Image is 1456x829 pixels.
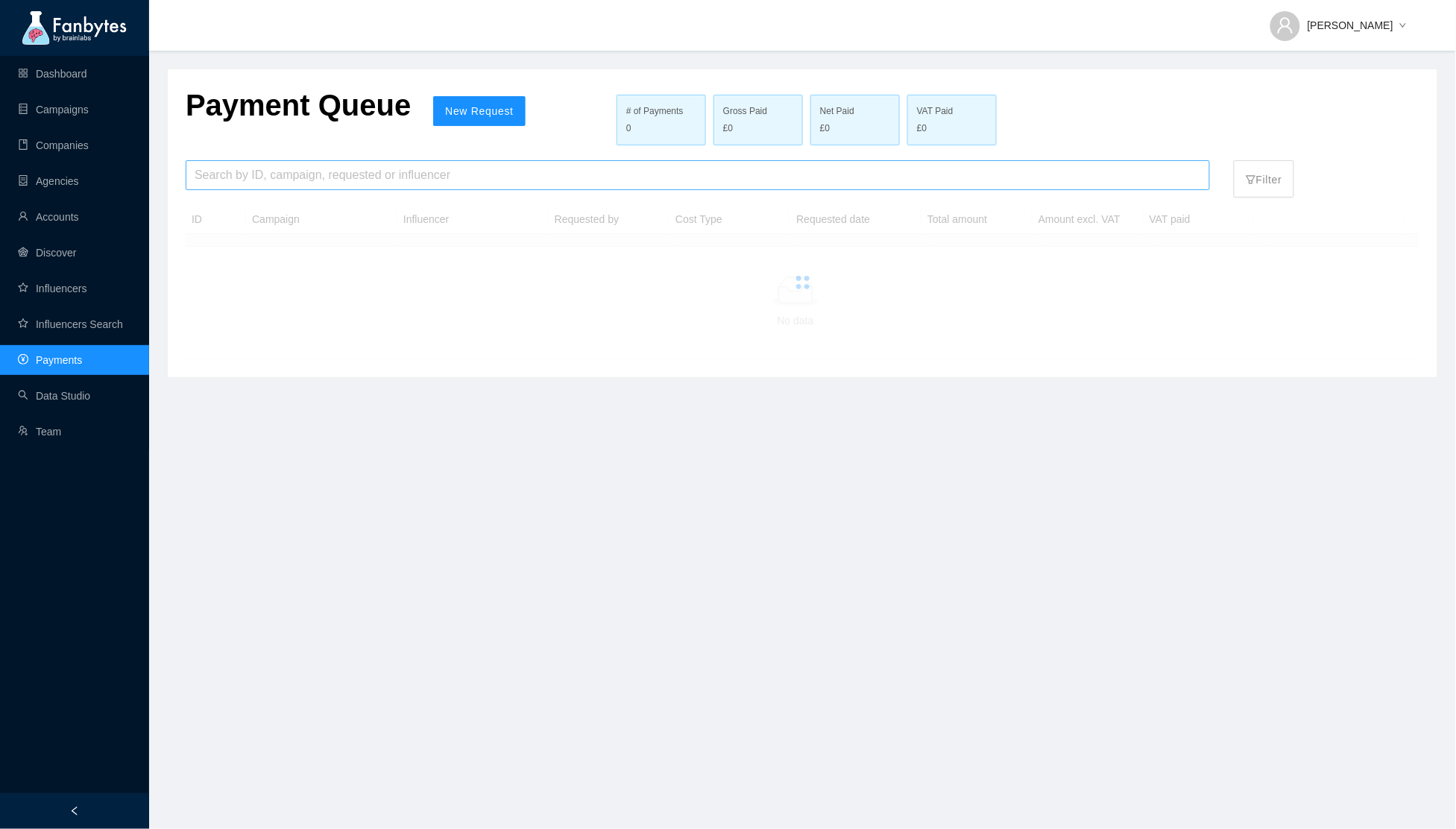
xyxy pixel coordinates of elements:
a: usergroup-addTeam [18,426,61,438]
a: searchData Studio [18,390,90,402]
p: Filter [1246,164,1282,188]
a: radar-chartDiscover [18,247,76,259]
div: Net Paid [820,104,890,119]
span: £0 [917,122,927,136]
div: Gross Paid [723,104,793,119]
span: New Request [445,105,514,117]
span: left [69,806,80,816]
a: userAccounts [18,211,79,223]
div: # of Payments [626,104,696,119]
span: [PERSON_NAME] [1308,17,1393,34]
button: filterFilter [1234,160,1294,198]
a: containerAgencies [18,175,79,187]
span: £0 [723,122,733,136]
div: VAT Paid [917,104,987,119]
span: 0 [626,123,631,133]
span: £0 [820,122,830,136]
a: starInfluencers [18,283,86,294]
button: New Request [433,96,526,126]
a: bookCompanies [18,139,89,151]
a: appstoreDashboard [18,68,87,80]
button: [PERSON_NAME]down [1258,7,1419,31]
a: starInfluencers Search [18,318,123,330]
a: databaseCampaigns [18,104,89,116]
span: user [1276,16,1294,34]
span: filter [1246,174,1256,185]
span: down [1399,22,1407,31]
a: pay-circlePayments [18,354,82,366]
p: Payment Queue [186,87,411,123]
